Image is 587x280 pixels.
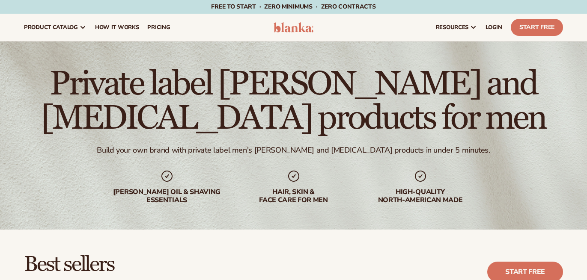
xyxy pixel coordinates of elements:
h1: Private label [PERSON_NAME] and [MEDICAL_DATA] products for men [24,67,563,135]
h2: Best sellers [24,253,360,276]
img: logo [274,22,314,32]
a: LOGIN [481,14,507,41]
div: [PERSON_NAME] oil & shaving essentials [112,188,222,204]
a: product catalog [20,14,91,41]
span: resources [436,24,468,31]
span: LOGIN [486,24,502,31]
a: resources [432,14,481,41]
span: How It Works [95,24,139,31]
div: High-quality North-american made [366,188,475,204]
a: pricing [143,14,174,41]
span: product catalog [24,24,78,31]
a: How It Works [91,14,143,41]
div: hair, skin & face care for men [239,188,349,204]
span: pricing [147,24,170,31]
span: Free to start · ZERO minimums · ZERO contracts [211,3,375,11]
div: Build your own brand with private label men's [PERSON_NAME] and [MEDICAL_DATA] products in under ... [97,145,490,155]
a: Start Free [511,19,563,36]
